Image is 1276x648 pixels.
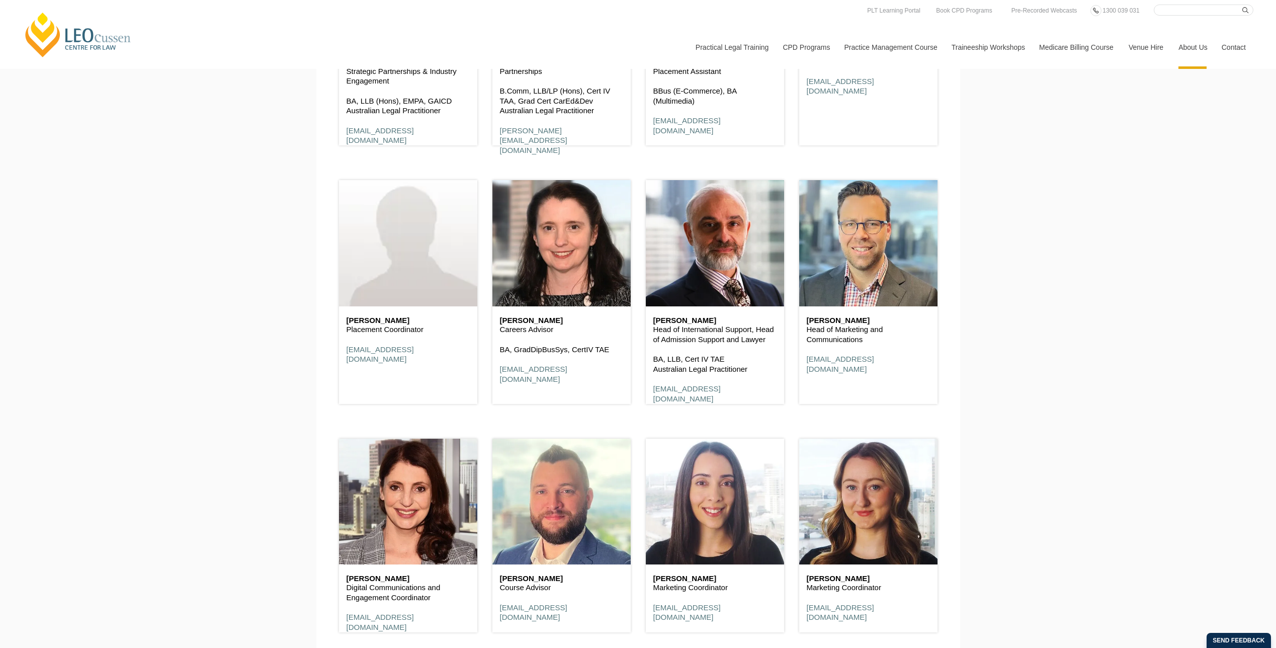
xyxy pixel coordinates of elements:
[347,575,470,583] h6: [PERSON_NAME]
[653,384,721,403] a: [EMAIL_ADDRESS][DOMAIN_NAME]
[653,575,777,583] h6: [PERSON_NAME]
[653,603,721,622] a: [EMAIL_ADDRESS][DOMAIN_NAME]
[347,126,414,145] a: [EMAIL_ADDRESS][DOMAIN_NAME]
[1009,5,1080,16] a: Pre-Recorded Webcasts
[500,126,567,154] a: [PERSON_NAME][EMAIL_ADDRESS][DOMAIN_NAME]
[807,77,874,96] a: [EMAIL_ADDRESS][DOMAIN_NAME]
[347,613,414,631] a: [EMAIL_ADDRESS][DOMAIN_NAME]
[807,603,874,622] a: [EMAIL_ADDRESS][DOMAIN_NAME]
[347,56,470,86] p: Executive Director & Acting Director Strategic Partnerships & Industry Engagement
[944,26,1032,69] a: Traineeship Workshops
[807,575,930,583] h6: [PERSON_NAME]
[653,354,777,374] p: BA, LLB, Cert IV TAE Australian Legal Practitioner
[775,26,836,69] a: CPD Programs
[1171,26,1214,69] a: About Us
[653,316,777,325] h6: [PERSON_NAME]
[500,575,623,583] h6: [PERSON_NAME]
[1121,26,1171,69] a: Venue Hire
[653,583,777,593] p: Marketing Coordinator
[865,5,923,16] a: PLT Learning Portal
[500,316,623,325] h6: [PERSON_NAME]
[347,583,470,602] p: Digital Communications and Engagement Coordinator
[500,583,623,593] p: Course Advisor
[1102,7,1139,14] span: 1300 039 031
[347,96,470,116] p: BA, LLB (Hons), EMPA, GAICD Australian Legal Practitioner
[653,86,777,106] p: BBus (E-Commerce), BA (Multimedia)
[688,26,776,69] a: Practical Legal Training
[500,86,623,116] p: B.Comm, LLB/LP (Hons), Cert IV TAA, Grad Cert CarEd&Dev Australian Legal Practitioner
[500,325,623,335] p: Careers Advisor
[807,325,930,344] p: Head of Marketing and Communications
[500,603,567,622] a: [EMAIL_ADDRESS][DOMAIN_NAME]
[347,325,470,335] p: Placement Coordinator
[837,26,944,69] a: Practice Management Course
[807,355,874,373] a: [EMAIL_ADDRESS][DOMAIN_NAME]
[653,116,721,135] a: [EMAIL_ADDRESS][DOMAIN_NAME]
[1100,5,1142,16] a: 1300 039 031
[500,345,623,355] p: BA, GradDipBusSys, CertIV TAE
[1214,26,1253,69] a: Contact
[500,365,567,383] a: [EMAIL_ADDRESS][DOMAIN_NAME]
[807,583,930,593] p: Marketing Coordinator
[347,345,414,364] a: [EMAIL_ADDRESS][DOMAIN_NAME]
[807,316,930,325] h6: [PERSON_NAME]
[1032,26,1121,69] a: Medicare Billing Course
[23,11,134,58] a: [PERSON_NAME] Centre for Law
[933,5,994,16] a: Book CPD Programs
[347,316,470,325] h6: [PERSON_NAME]
[653,325,777,344] p: Head of International Support, Head of Admission Support and Lawyer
